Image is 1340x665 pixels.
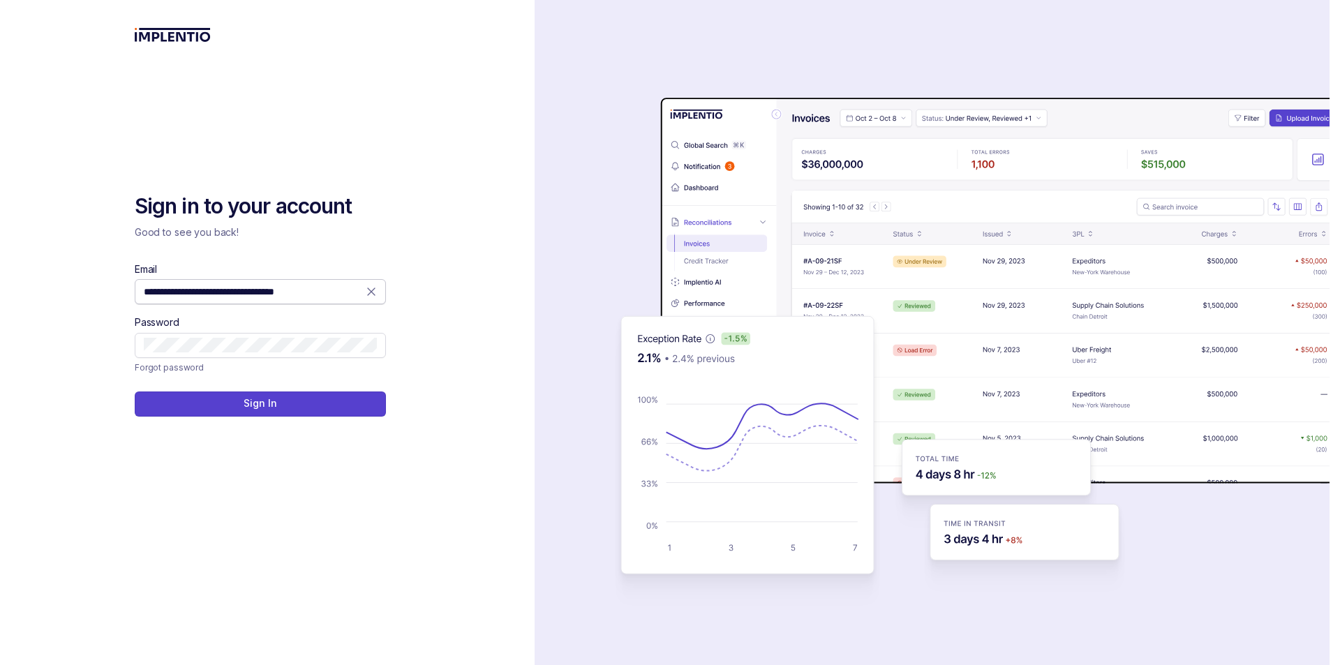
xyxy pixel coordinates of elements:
[135,315,179,329] label: Password
[135,225,386,239] p: Good to see you back!
[135,361,204,375] p: Forgot password
[135,28,211,42] img: logo
[135,193,386,221] h2: Sign in to your account
[135,391,386,417] button: Sign In
[135,361,204,375] a: Link Forgot password
[244,396,276,410] p: Sign In
[135,262,157,276] label: Email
